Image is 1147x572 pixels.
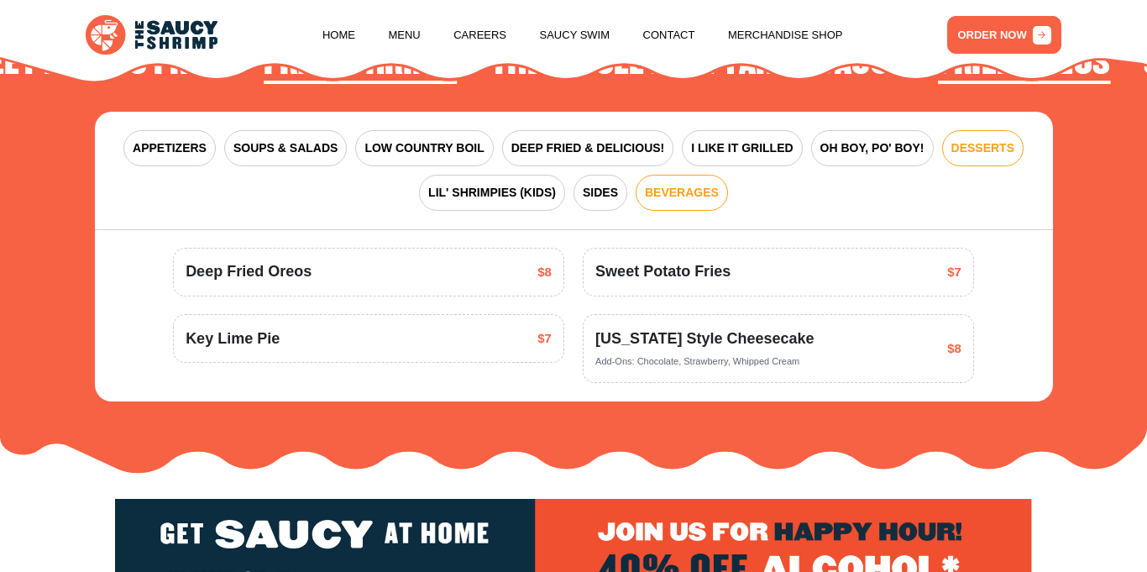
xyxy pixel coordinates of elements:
[942,130,1024,166] button: DESSERTS
[86,15,218,55] img: logo
[595,328,814,350] span: [US_STATE] Style Cheesecake
[691,139,793,157] span: I LIKE IT GRILLED
[636,175,728,211] button: BEVERAGES
[728,3,843,67] a: Merchandise Shop
[502,130,674,166] button: DEEP FRIED & DELICIOUS!
[186,260,312,283] span: Deep Fried Oreos
[595,260,731,283] span: Sweet Potato Fries
[364,139,484,157] span: LOW COUNTRY BOIL
[186,328,280,350] span: Key Lime Pie
[224,130,347,166] button: SOUPS & SALADS
[682,130,802,166] button: I LIKE IT GRILLED
[540,3,610,67] a: Saucy Swim
[947,339,961,359] span: $8
[537,263,552,282] span: $8
[583,184,618,202] span: SIDES
[388,3,420,67] a: Menu
[133,139,207,157] span: APPETIZERS
[233,139,338,157] span: SOUPS & SALADS
[595,356,799,366] span: Add-Ons: Chocolate, Strawberry, Whipped Cream
[322,3,355,67] a: Home
[428,184,556,202] span: LIL' SHRIMPIES (KIDS)
[123,130,216,166] button: APPETIZERS
[537,329,552,349] span: $7
[645,184,719,202] span: BEVERAGES
[643,3,695,67] a: Contact
[820,139,924,157] span: OH BOY, PO' BOY!
[951,139,1014,157] span: DESSERTS
[355,130,493,166] button: LOW COUNTRY BOIL
[573,175,627,211] button: SIDES
[453,3,506,67] a: Careers
[947,16,1062,54] a: ORDER NOW
[811,130,934,166] button: OH BOY, PO' BOY!
[511,139,665,157] span: DEEP FRIED & DELICIOUS!
[947,263,961,282] span: $7
[419,175,565,211] button: LIL' SHRIMPIES (KIDS)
